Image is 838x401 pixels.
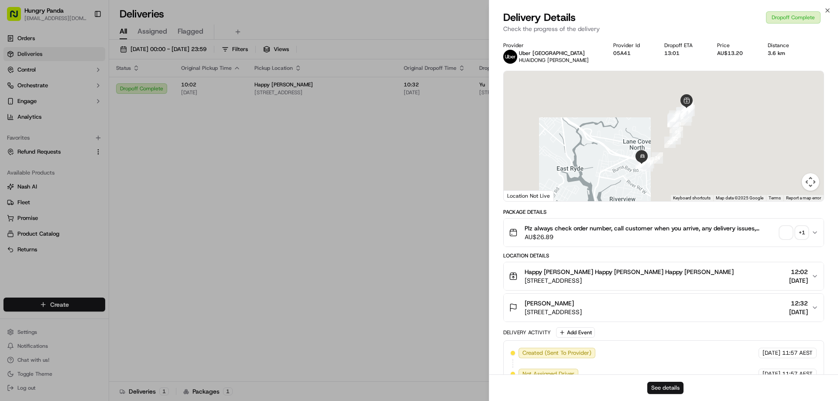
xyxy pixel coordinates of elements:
[504,294,824,322] button: [PERSON_NAME][STREET_ADDRESS]12:32[DATE]
[716,195,763,200] span: Map data ©2025 Google
[77,159,98,166] span: 8月27日
[503,329,551,336] div: Delivery Activity
[39,83,143,92] div: Start new chat
[503,10,576,24] span: Delivery Details
[647,382,683,394] button: See details
[503,252,824,259] div: Location Details
[796,226,808,239] div: + 1
[506,190,535,201] img: Google
[503,24,824,33] p: Check the progress of the delivery
[667,116,679,127] div: 19
[519,57,589,64] span: HUAIDONG [PERSON_NAME]
[504,262,824,290] button: Happy [PERSON_NAME] Happy [PERSON_NAME] Happy [PERSON_NAME][STREET_ADDRESS]12:02[DATE]
[135,112,159,122] button: See all
[522,370,574,378] span: Not Assigned Driver
[9,196,16,203] div: 📗
[789,267,808,276] span: 12:02
[504,190,554,201] div: Location Not Live
[9,113,58,120] div: Past conversations
[670,122,681,133] div: 20
[39,92,120,99] div: We're available if you need us!
[683,105,695,116] div: 8
[652,152,663,164] div: 24
[613,50,631,57] button: 05A41
[9,9,26,26] img: Nash
[17,195,67,204] span: Knowledge Base
[87,216,106,223] span: Pylon
[669,113,680,124] div: 16
[802,173,819,191] button: Map camera controls
[18,83,34,99] img: 8016278978528_b943e370aa5ada12b00a_72.png
[762,349,780,357] span: [DATE]
[664,137,676,148] div: 23
[17,159,24,166] img: 1736555255976-a54dd68f-1ca7-489b-9aae-adbdc363a1c4
[769,195,781,200] a: Terms (opens in new tab)
[672,127,683,138] div: 21
[34,135,54,142] span: 9月17日
[642,160,653,171] div: 26
[556,327,595,338] button: Add Event
[503,209,824,216] div: Package Details
[639,158,650,170] div: 27
[768,42,800,49] div: Distance
[23,56,157,65] input: Got a question? Start typing here...
[82,195,140,204] span: API Documentation
[504,219,824,247] button: Plz always check order number, call customer when you arrive, any delivery issues, Contact WhatsA...
[519,50,589,57] p: Uber [GEOGRAPHIC_DATA]
[789,299,808,308] span: 12:32
[782,349,813,357] span: 11:57 AEST
[789,276,808,285] span: [DATE]
[148,86,159,96] button: Start new chat
[525,299,574,308] span: [PERSON_NAME]
[72,159,76,166] span: •
[667,114,679,126] div: 15
[525,276,734,285] span: [STREET_ADDRESS]
[768,50,800,57] div: 3.6 km
[613,42,650,49] div: Provider Id
[673,195,711,201] button: Keyboard shortcuts
[522,349,591,357] span: Created (Sent To Provider)
[786,195,821,200] a: Report a map error
[62,216,106,223] a: Powered byPylon
[717,50,753,57] div: AU$13.20
[27,159,71,166] span: [PERSON_NAME]
[5,192,70,207] a: 📗Knowledge Base
[29,135,32,142] span: •
[525,224,776,233] span: Plz always check order number, call customer when you arrive, any delivery issues, Contact WhatsA...
[675,111,687,123] div: 12
[668,113,679,125] div: 18
[782,370,813,378] span: 11:57 AEST
[717,42,753,49] div: Price
[503,42,599,49] div: Provider
[664,42,703,49] div: Dropoff ETA
[643,157,654,168] div: 25
[525,267,734,276] span: Happy [PERSON_NAME] Happy [PERSON_NAME] Happy [PERSON_NAME]
[74,196,81,203] div: 💻
[70,192,144,207] a: 💻API Documentation
[670,133,681,144] div: 22
[525,233,776,241] span: AU$26.89
[9,151,23,165] img: Asif Zaman Khan
[664,50,703,57] div: 13:01
[503,50,517,64] img: uber-new-logo.jpeg
[762,370,780,378] span: [DATE]
[676,107,687,119] div: 11
[789,308,808,316] span: [DATE]
[9,35,159,49] p: Welcome 👋
[506,190,535,201] a: Open this area in Google Maps (opens a new window)
[677,107,688,118] div: 9
[525,308,582,316] span: [STREET_ADDRESS]
[9,83,24,99] img: 1736555255976-a54dd68f-1ca7-489b-9aae-adbdc363a1c4
[669,110,680,122] div: 17
[780,226,808,239] button: +1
